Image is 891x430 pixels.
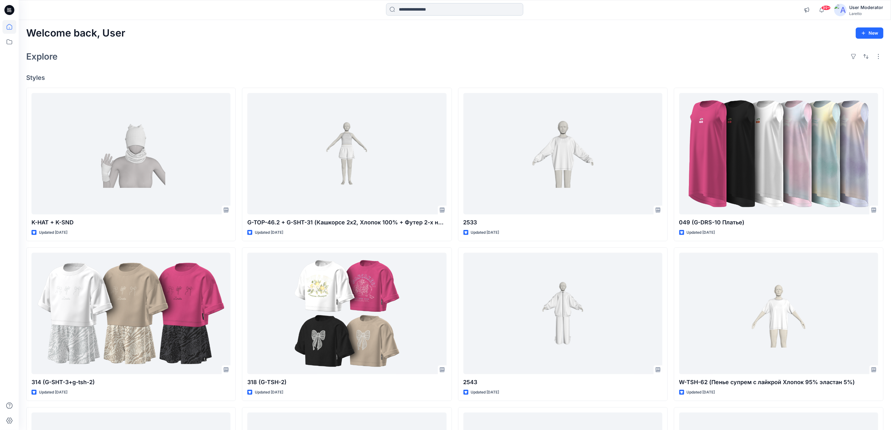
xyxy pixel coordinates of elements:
[834,4,847,16] img: avatar
[26,74,884,81] h4: Styles
[247,93,446,214] a: G-TOP-46.2 + G-SHT-31 (Кашкорсе 2х2, Хлопок 100% + Футер 2-х нитка петля, Хлопок 95% эластан 5%)
[31,378,230,387] p: 314 (G-SHT-3+g-tsh-2)
[463,93,662,214] a: 2533
[463,218,662,227] p: 2533
[31,93,230,214] a: K-HAT + K-SND
[679,218,878,227] p: 049 (G-DRS-10 Платье)
[679,378,878,387] p: W-TSH-62 (Пенье супрем с лайкрой Хлопок 95% эластан 5%)
[255,389,283,396] p: Updated [DATE]
[687,389,715,396] p: Updated [DATE]
[463,378,662,387] p: 2543
[39,389,67,396] p: Updated [DATE]
[255,229,283,236] p: Updated [DATE]
[471,229,499,236] p: Updated [DATE]
[247,378,446,387] p: 318 (G-TSH-2)
[471,389,499,396] p: Updated [DATE]
[679,93,878,214] a: 049 (G-DRS-10 Платье)
[463,253,662,374] a: 2543
[26,27,125,39] h2: Welcome back, User
[856,27,884,39] button: New
[679,253,878,374] a: W-TSH-62 (Пенье супрем с лайкрой Хлопок 95% эластан 5%)
[687,229,715,236] p: Updated [DATE]
[821,5,831,10] span: 99+
[31,253,230,374] a: 314 (G-SHT-3+g-tsh-2)
[849,11,883,16] div: Laretto
[247,253,446,374] a: 318 (G-TSH-2)
[849,4,883,11] div: User Moderator
[247,218,446,227] p: G-TOP-46.2 + G-SHT-31 (Кашкорсе 2х2, Хлопок 100% + Футер 2-х нитка петля, Хлопок 95% эластан 5%)
[26,51,58,61] h2: Explore
[31,218,230,227] p: K-HAT + K-SND
[39,229,67,236] p: Updated [DATE]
